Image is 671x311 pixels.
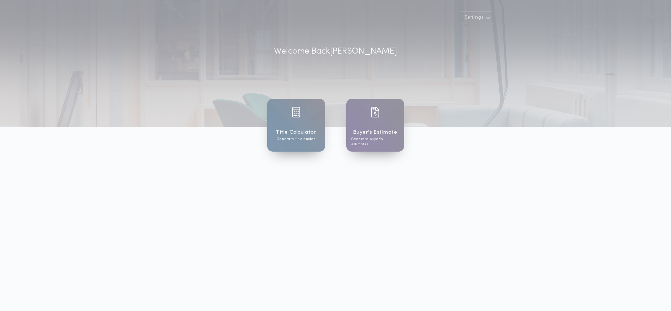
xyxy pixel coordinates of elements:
h1: Title Calculator [276,128,316,136]
img: card icon [292,107,300,117]
p: Generate buyer's estimates [351,136,399,147]
button: Settings [460,11,493,24]
a: card iconTitle CalculatorGenerate title quotes [267,99,325,152]
img: card icon [371,107,379,117]
a: card iconBuyer's EstimateGenerate buyer's estimates [346,99,404,152]
p: Generate title quotes [277,136,315,142]
h1: Buyer's Estimate [353,128,397,136]
p: Welcome Back [PERSON_NAME] [274,45,397,58]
